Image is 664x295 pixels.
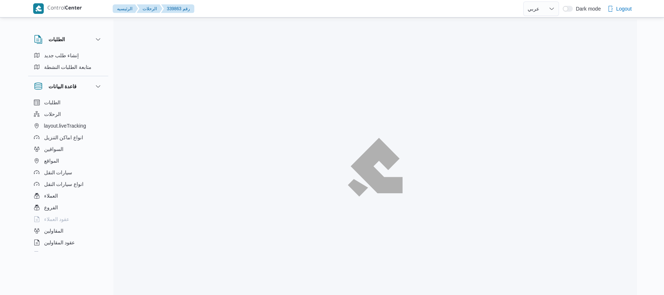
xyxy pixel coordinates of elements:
button: السواقين [31,143,105,155]
button: الفروع [31,202,105,213]
span: المقاولين [44,226,63,235]
button: سيارات النقل [31,167,105,178]
b: Center [65,6,82,12]
span: الفروع [44,203,58,212]
span: اجهزة التليفون [44,250,74,259]
h3: قاعدة البيانات [48,82,77,91]
button: layout.liveTracking [31,120,105,132]
span: layout.liveTracking [44,121,86,130]
span: إنشاء طلب جديد [44,51,79,60]
button: 339863 رقم [161,4,194,13]
div: الطلبات [28,50,108,76]
button: قاعدة البيانات [34,82,102,91]
button: المواقع [31,155,105,167]
button: عقود العملاء [31,213,105,225]
span: Dark mode [573,6,601,12]
span: Logout [616,4,632,13]
button: إنشاء طلب جديد [31,50,105,61]
button: انواع سيارات النقل [31,178,105,190]
button: الرحلات [31,108,105,120]
h3: الطلبات [48,35,65,44]
button: العملاء [31,190,105,202]
span: سيارات النقل [44,168,73,177]
span: الرحلات [44,110,61,119]
span: المواقع [44,156,59,165]
button: الطلبات [34,35,102,44]
button: Logout [605,1,635,16]
button: الرحلات [137,4,163,13]
img: X8yXhbKr1z7QwAAAABJRU5ErkJggg== [33,3,44,14]
button: اجهزة التليفون [31,248,105,260]
span: انواع سيارات النقل [44,180,84,189]
button: المقاولين [31,225,105,237]
img: ILLA Logo [352,142,399,192]
button: انواع اماكن التنزيل [31,132,105,143]
button: متابعة الطلبات النشطة [31,61,105,73]
button: الرئيسيه [113,4,138,13]
div: قاعدة البيانات [28,97,108,255]
span: متابعة الطلبات النشطة [44,63,92,71]
span: انواع اماكن التنزيل [44,133,84,142]
span: العملاء [44,191,58,200]
span: الطلبات [44,98,61,107]
span: السواقين [44,145,63,154]
button: الطلبات [31,97,105,108]
button: عقود المقاولين [31,237,105,248]
span: عقود المقاولين [44,238,75,247]
span: عقود العملاء [44,215,70,224]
